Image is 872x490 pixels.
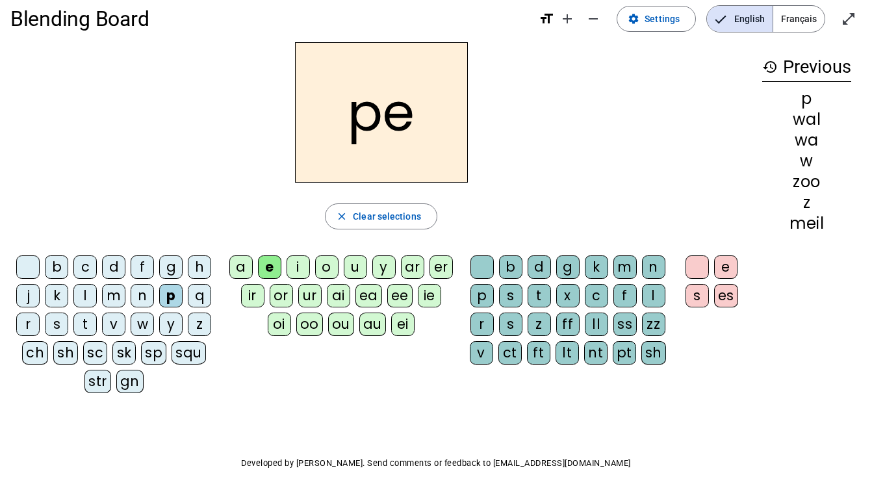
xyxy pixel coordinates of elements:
div: ei [391,313,415,336]
mat-icon: history [762,59,778,75]
div: n [131,284,154,307]
span: Clear selections [353,209,421,224]
div: sh [53,341,78,365]
div: l [642,284,665,307]
div: oi [268,313,291,336]
div: z [528,313,551,336]
h3: Previous [762,53,851,82]
div: w [131,313,154,336]
div: gn [116,370,144,393]
div: meil [762,216,851,231]
p: Developed by [PERSON_NAME]. Send comments or feedback to [EMAIL_ADDRESS][DOMAIN_NAME] [10,456,862,471]
span: Français [773,6,825,32]
div: es [714,284,738,307]
div: zoo [762,174,851,190]
div: b [499,255,522,279]
div: f [131,255,154,279]
div: squ [172,341,206,365]
div: sk [112,341,136,365]
span: Settings [645,11,680,27]
div: s [499,284,522,307]
div: ur [298,284,322,307]
div: m [613,255,637,279]
button: Decrease font size [580,6,606,32]
div: p [762,91,851,107]
div: pt [613,341,636,365]
div: e [714,255,737,279]
div: l [73,284,97,307]
div: ss [613,313,637,336]
mat-button-toggle-group: Language selection [706,5,825,32]
button: Enter full screen [836,6,862,32]
div: e [258,255,281,279]
div: ee [387,284,413,307]
div: w [762,153,851,169]
div: v [102,313,125,336]
div: o [315,255,339,279]
div: p [470,284,494,307]
div: nt [584,341,608,365]
div: wal [762,112,851,127]
div: sp [141,341,166,365]
div: sh [641,341,666,365]
div: j [16,284,40,307]
div: str [84,370,111,393]
div: au [359,313,386,336]
div: u [344,255,367,279]
div: m [102,284,125,307]
div: f [613,284,637,307]
div: t [528,284,551,307]
mat-icon: remove [585,11,601,27]
div: a [229,255,253,279]
button: Increase font size [554,6,580,32]
div: g [556,255,580,279]
div: v [470,341,493,365]
div: ll [585,313,608,336]
div: t [73,313,97,336]
div: q [188,284,211,307]
div: oo [296,313,323,336]
div: or [270,284,293,307]
div: ff [556,313,580,336]
div: ir [241,284,264,307]
div: h [188,255,211,279]
button: Settings [617,6,696,32]
div: d [102,255,125,279]
div: y [159,313,183,336]
div: ou [328,313,354,336]
div: g [159,255,183,279]
mat-icon: close [336,211,348,222]
div: c [585,284,608,307]
div: ie [418,284,441,307]
div: x [556,284,580,307]
div: s [499,313,522,336]
div: k [585,255,608,279]
mat-icon: open_in_full [841,11,856,27]
div: r [470,313,494,336]
mat-icon: settings [628,13,639,25]
h2: pe [295,42,468,183]
div: s [45,313,68,336]
div: s [686,284,709,307]
div: n [642,255,665,279]
div: z [762,195,851,211]
mat-icon: format_size [539,11,554,27]
div: d [528,255,551,279]
mat-icon: add [559,11,575,27]
div: i [287,255,310,279]
div: r [16,313,40,336]
div: lt [556,341,579,365]
div: ch [22,341,48,365]
div: b [45,255,68,279]
span: English [707,6,773,32]
div: p [159,284,183,307]
div: ft [527,341,550,365]
div: zz [642,313,665,336]
div: wa [762,133,851,148]
div: ct [498,341,522,365]
div: sc [83,341,107,365]
div: c [73,255,97,279]
div: ea [355,284,382,307]
div: k [45,284,68,307]
div: er [430,255,453,279]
